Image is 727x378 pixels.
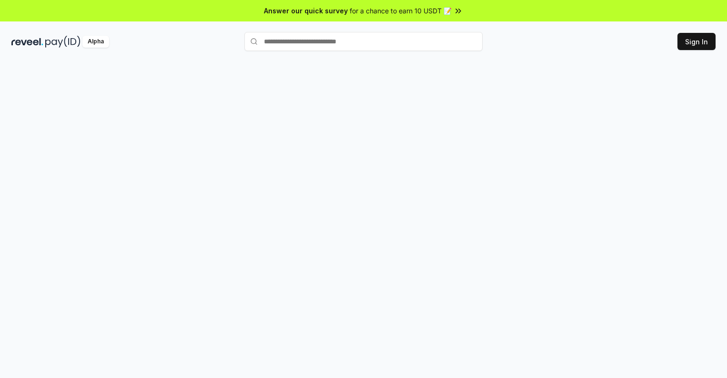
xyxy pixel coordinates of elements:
[677,33,716,50] button: Sign In
[11,36,43,48] img: reveel_dark
[264,6,348,16] span: Answer our quick survey
[82,36,109,48] div: Alpha
[45,36,81,48] img: pay_id
[350,6,452,16] span: for a chance to earn 10 USDT 📝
